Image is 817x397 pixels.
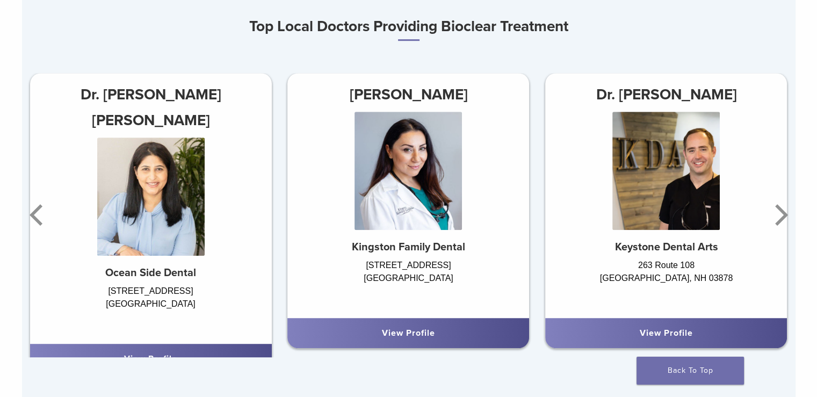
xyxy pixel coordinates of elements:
[355,112,462,230] img: Dr. Vera Matshkalyan
[640,328,693,338] a: View Profile
[612,112,720,230] img: Dr. Ian Roberts
[287,259,529,307] div: [STREET_ADDRESS] [GEOGRAPHIC_DATA]
[22,13,796,41] h3: Top Local Doctors Providing Bioclear Treatment
[637,357,744,385] a: Back To Top
[287,82,529,107] h3: [PERSON_NAME]
[614,241,718,254] strong: Keystone Dental Arts
[124,353,177,364] a: View Profile
[545,82,787,107] h3: Dr. [PERSON_NAME]
[105,266,196,279] strong: Ocean Side Dental
[545,259,787,307] div: 263 Route 108 [GEOGRAPHIC_DATA], NH 03878
[97,138,205,256] img: Dr. Neelima Ravi
[30,82,272,133] h3: Dr. [PERSON_NAME] [PERSON_NAME]
[352,241,465,254] strong: Kingston Family Dental
[382,328,435,338] a: View Profile
[30,285,272,333] div: [STREET_ADDRESS] [GEOGRAPHIC_DATA]
[769,183,790,247] button: Next
[27,183,49,247] button: Previous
